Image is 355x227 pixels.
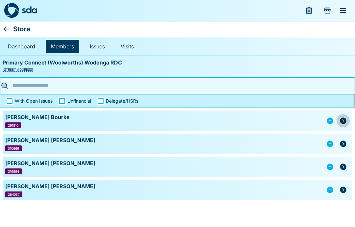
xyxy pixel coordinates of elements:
[13,24,30,34] p: Store
[4,3,19,18] img: sda-logo-dark.svg
[8,193,20,196] span: 284057
[8,170,19,173] span: 319994
[106,97,138,104] span: Delegate/HSRs
[8,124,18,127] span: 291810
[335,3,351,18] button: menu
[301,3,317,18] button: menu
[3,40,40,53] a: Dashboard
[46,40,79,53] a: Members
[8,147,19,150] span: 310669
[15,97,53,104] span: With Open Issues
[67,97,91,104] span: Unfinancial
[22,6,37,13] img: sda-logotype.svg
[319,3,335,18] button: Add Store Visit
[5,113,323,121] div: [PERSON_NAME] Bourke
[5,159,323,167] div: [PERSON_NAME] [PERSON_NAME]
[115,40,139,53] a: Visits
[3,59,122,67] p: Primary Connect (Woolworths) Wodonga RDC
[5,182,323,190] div: [PERSON_NAME] [PERSON_NAME]
[5,136,323,144] div: [PERSON_NAME] [PERSON_NAME]
[84,40,110,53] a: Issues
